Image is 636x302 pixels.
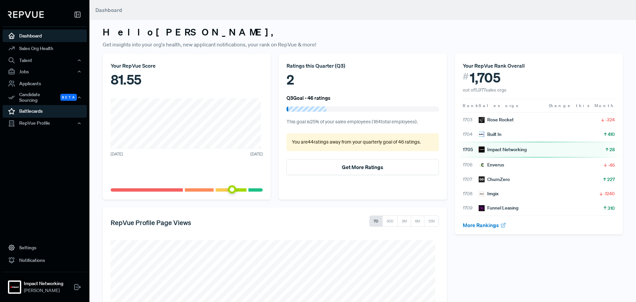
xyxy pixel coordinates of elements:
[3,77,87,90] a: Applicants
[608,162,615,168] span: -46
[111,62,263,70] div: Your RepVue Score
[382,215,398,227] button: 30D
[3,90,87,105] button: Candidate Sourcing Beta
[463,161,479,168] span: 1706
[479,162,485,168] img: Enverus
[3,55,87,66] button: Talent
[463,222,506,228] a: More Rankings
[549,103,615,108] span: Change this Month
[3,241,87,254] a: Settings
[287,95,331,101] h6: Q3 Goal - 46 ratings
[479,176,485,182] img: ChurnZero
[60,94,77,101] span: Beta
[479,161,504,168] div: Enverus
[24,287,63,294] span: [PERSON_NAME]
[397,215,411,227] button: 3M
[479,147,485,152] img: Impact Networking
[287,159,439,175] button: Get More Ratings
[463,176,479,183] span: 1707
[3,42,87,55] a: Sales Org Health
[24,280,63,287] strong: Impact Networking
[479,190,499,197] div: Imgix
[287,70,439,90] div: 2
[609,146,615,153] span: 28
[3,105,87,118] a: Battlecards
[111,151,123,157] span: [DATE]
[608,205,615,211] span: 310
[111,218,191,226] h5: RepVue Profile Page Views
[3,66,87,77] button: Jobs
[479,103,519,108] span: Sales orgs
[479,191,485,197] img: Imgix
[479,116,514,123] div: Rose Rocket
[463,62,525,69] span: Your RepVue Rank Overall
[463,87,506,93] span: out of 5,977 sales orgs
[605,116,615,123] span: -324
[463,205,479,211] span: 1709
[470,70,501,86] span: 1,705
[287,62,439,70] div: Ratings this Quarter ( Q3 )
[103,27,623,38] h3: Hello [PERSON_NAME] ,
[250,151,263,157] span: [DATE]
[479,131,502,138] div: Built In
[608,131,615,138] span: 410
[479,205,518,211] div: Funnel Leasing
[463,190,479,197] span: 1708
[9,282,20,292] img: Impact Networking
[463,103,479,109] span: Rank
[287,118,439,126] p: This goal is 25 % of your sales employees ( 184 total employees).
[463,116,479,123] span: 1703
[292,139,433,146] p: You are 44 ratings away from your quarterly goal of 46 ratings .
[3,272,87,297] a: Impact NetworkingImpact Networking[PERSON_NAME]
[411,215,424,227] button: 6M
[479,131,485,137] img: Built In
[604,190,615,197] span: -1240
[111,70,263,90] div: 81.55
[3,30,87,42] a: Dashboard
[95,7,122,13] span: Dashboard
[3,254,87,267] a: Notifications
[463,131,479,138] span: 1704
[479,205,485,211] img: Funnel Leasing
[479,176,510,183] div: ChurnZero
[424,215,439,227] button: 12M
[369,215,383,227] button: 7D
[479,117,485,123] img: Rose Rocket
[463,146,479,153] span: 1705
[3,90,87,105] div: Candidate Sourcing
[8,11,44,18] img: RepVue
[3,118,87,129] button: RepVue Profile
[607,176,615,183] span: 227
[463,70,469,83] span: #
[479,146,527,153] div: Impact Networking
[103,40,623,48] p: Get insights into your org's health, new applicant notifications, your rank on RepVue & more!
